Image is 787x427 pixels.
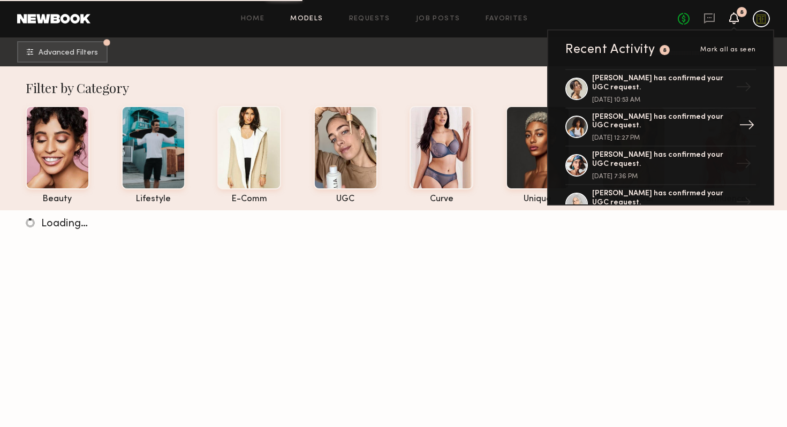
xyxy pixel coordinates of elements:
[290,16,323,22] a: Models
[565,69,756,109] a: [PERSON_NAME] has confirmed your UGC request.[DATE] 10:53 AM→
[39,49,98,57] span: Advanced Filters
[217,195,281,204] div: e-comm
[592,113,731,131] div: [PERSON_NAME] has confirmed your UGC request.
[26,195,89,204] div: beauty
[592,135,731,141] div: [DATE] 12:27 PM
[565,109,756,147] a: [PERSON_NAME] has confirmed your UGC request.[DATE] 12:27 PM→
[122,195,185,204] div: lifestyle
[410,195,473,204] div: curve
[41,219,88,229] span: Loading…
[592,151,731,169] div: [PERSON_NAME] has confirmed your UGC request.
[349,16,390,22] a: Requests
[735,113,759,141] div: →
[731,75,756,103] div: →
[731,151,756,179] div: →
[592,97,731,103] div: [DATE] 10:53 AM
[731,190,756,218] div: →
[565,43,655,56] div: Recent Activity
[506,195,570,204] div: unique
[314,195,377,204] div: UGC
[592,189,731,208] div: [PERSON_NAME] has confirmed your UGC request.
[565,185,756,224] a: [PERSON_NAME] has confirmed your UGC request.→
[26,79,762,96] div: Filter by Category
[740,10,744,16] div: 8
[700,47,756,53] span: Mark all as seen
[486,16,528,22] a: Favorites
[565,147,756,185] a: [PERSON_NAME] has confirmed your UGC request.[DATE] 7:36 PM→
[663,48,667,54] div: 8
[17,41,108,63] button: Advanced Filters
[592,74,731,93] div: [PERSON_NAME] has confirmed your UGC request.
[416,16,460,22] a: Job Posts
[241,16,265,22] a: Home
[592,173,731,180] div: [DATE] 7:36 PM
